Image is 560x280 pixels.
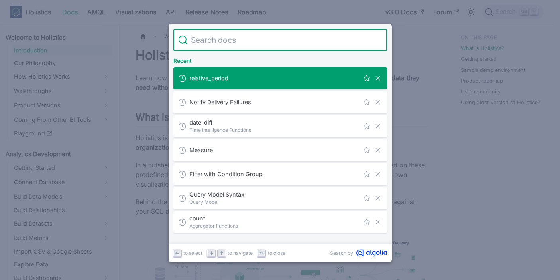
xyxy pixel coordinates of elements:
[373,122,382,131] button: Remove this search from history
[174,250,180,256] svg: Enter key
[330,249,353,257] span: Search by
[362,146,371,155] button: Save this search
[188,29,382,51] input: Search docs
[228,249,253,257] span: to navigate
[189,119,359,126] span: date_diff​
[362,74,371,83] button: Save this search
[362,122,371,131] button: Save this search
[259,250,265,256] svg: Escape key
[373,170,382,179] button: Remove this search from history
[173,163,387,185] a: Filter with Condition Group
[268,249,285,257] span: to close
[173,211,387,233] a: count​Aggregator Functions
[356,249,387,257] svg: Algolia
[189,198,359,206] span: Query Model
[189,74,359,82] span: relative_period
[373,218,382,226] button: Remove this search from history
[183,249,202,257] span: to select
[172,51,389,67] div: Recent
[173,115,387,137] a: date_diff​Time Intelligence Functions
[330,249,387,257] a: Search byAlgolia
[189,214,359,222] span: count​
[362,218,371,226] button: Save this search
[362,170,371,179] button: Save this search
[373,98,382,107] button: Remove this search from history
[173,187,387,209] a: Query Model Syntax​Query Model
[218,250,224,256] svg: Arrow up
[208,250,214,256] svg: Arrow down
[362,194,371,203] button: Save this search
[173,91,387,113] a: Notify Delivery Failures
[189,146,359,154] span: Measure
[373,74,382,83] button: Remove this search from history
[362,98,371,107] button: Save this search
[189,191,359,198] span: Query Model Syntax​
[189,126,359,134] span: Time Intelligence Functions
[173,67,387,89] a: relative_period
[373,194,382,203] button: Remove this search from history
[173,139,387,161] a: Measure
[189,98,359,106] span: Notify Delivery Failures
[189,170,359,178] span: Filter with Condition Group
[189,222,359,230] span: Aggregator Functions
[373,146,382,155] button: Remove this search from history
